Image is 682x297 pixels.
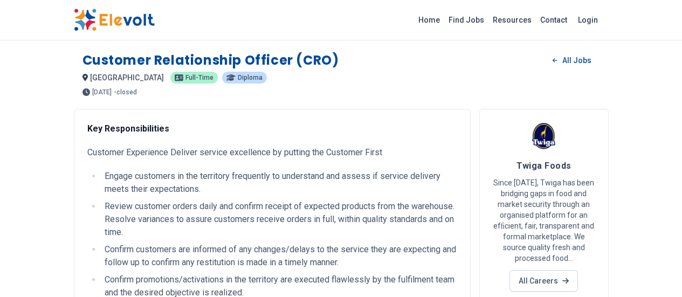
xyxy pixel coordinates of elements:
[444,11,488,29] a: Find Jobs
[544,52,600,68] a: All Jobs
[74,9,155,31] img: Elevolt
[414,11,444,29] a: Home
[87,146,457,159] p: Customer Experience Deliver service excellence by putting the Customer First
[92,89,112,95] span: [DATE]
[571,9,604,31] a: Login
[238,74,263,81] span: diploma
[516,161,571,171] span: Twiga Foods
[509,270,578,292] a: All Careers
[488,11,536,29] a: Resources
[536,11,571,29] a: Contact
[101,170,457,196] li: Engage customers in the territory frequently to understand and assess if service delivery meets t...
[185,74,213,81] span: full-time
[90,73,164,82] span: [GEOGRAPHIC_DATA]
[493,177,595,264] p: Since [DATE], Twiga has been bridging gaps in food and market security through an organised platf...
[87,123,169,134] strong: Key Responsibilities
[531,122,557,149] img: Twiga Foods
[101,243,457,269] li: Confirm customers are informed of any changes/delays to the service they are expecting and follow...
[101,200,457,239] li: Review customer orders daily and confirm receipt of expected products from the warehouse. Resolve...
[82,52,339,69] h1: Customer Relationship Officer (CRO)
[114,89,137,95] p: - closed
